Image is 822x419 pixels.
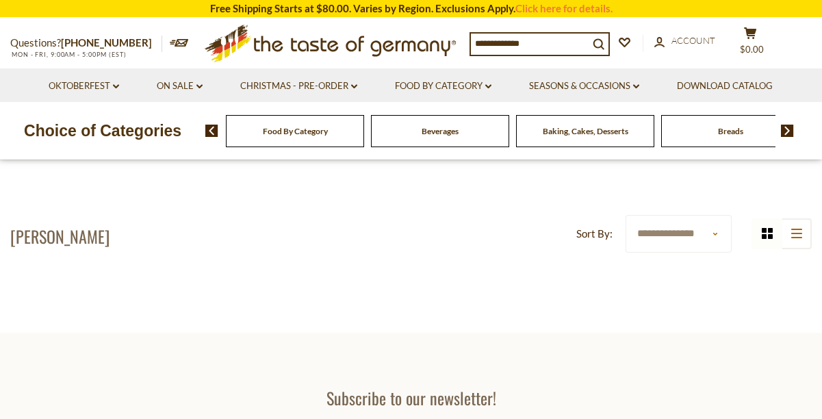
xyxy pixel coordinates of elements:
a: Food By Category [395,79,491,94]
a: Account [654,34,715,49]
span: MON - FRI, 9:00AM - 5:00PM (EST) [10,51,127,58]
a: Baking, Cakes, Desserts [543,126,628,136]
h1: [PERSON_NAME] [10,226,110,246]
a: Beverages [422,126,459,136]
img: next arrow [781,125,794,137]
a: Christmas - PRE-ORDER [240,79,357,94]
a: Seasons & Occasions [529,79,639,94]
h3: Subscribe to our newsletter! [211,388,612,408]
p: Questions? [10,34,162,52]
img: previous arrow [205,125,218,137]
a: Breads [718,126,743,136]
a: Click here for details. [515,2,613,14]
button: $0.00 [730,27,771,61]
a: Food By Category [263,126,328,136]
a: Oktoberfest [49,79,119,94]
span: Account [671,35,715,46]
a: On Sale [157,79,203,94]
a: Download Catalog [677,79,773,94]
label: Sort By: [576,225,613,242]
a: [PHONE_NUMBER] [61,36,152,49]
span: $0.00 [740,44,764,55]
